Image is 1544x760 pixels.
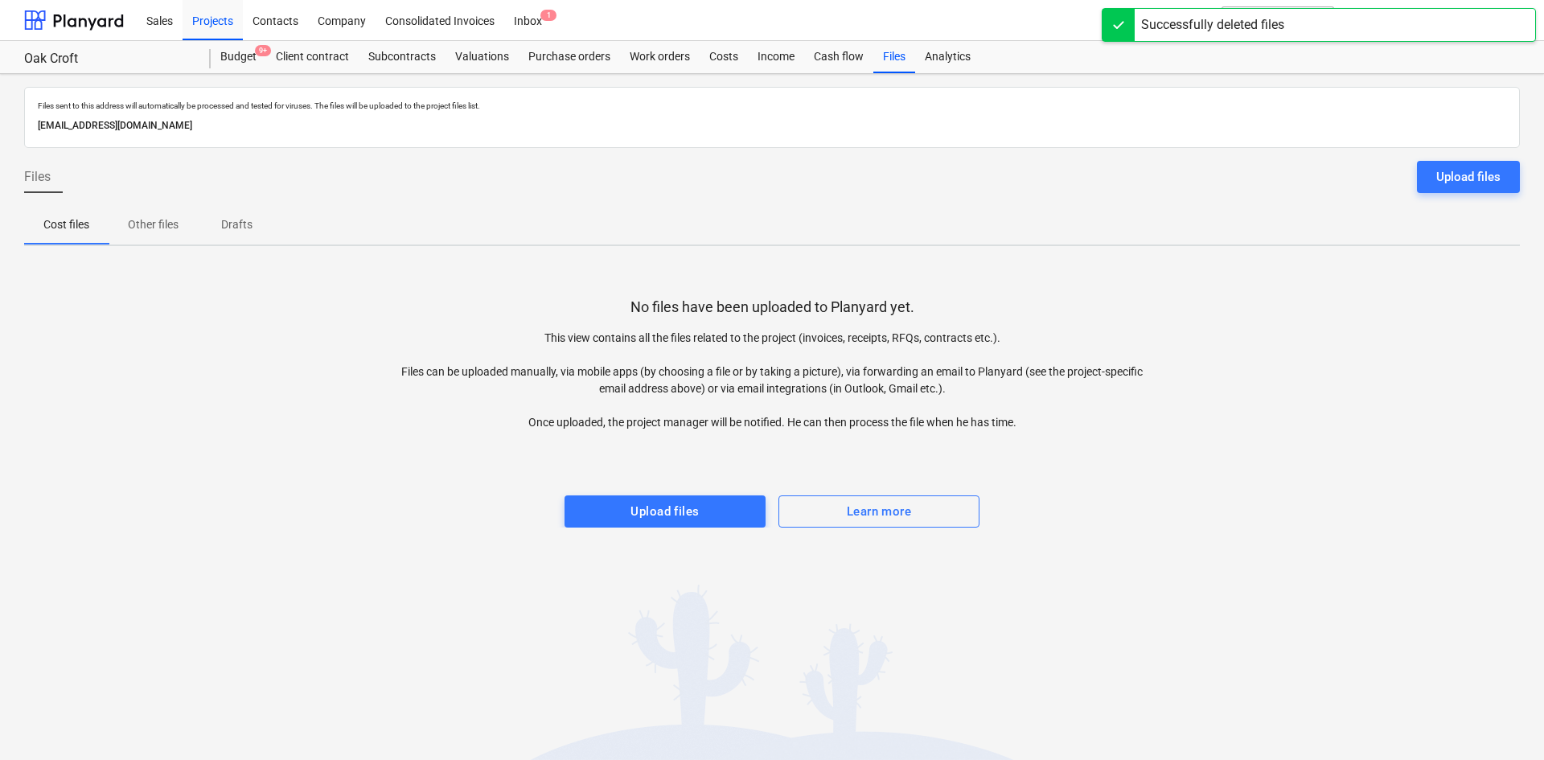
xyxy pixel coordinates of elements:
div: Upload files [630,501,699,522]
a: Cash flow [804,41,873,73]
div: Learn more [847,501,911,522]
p: Other files [128,216,179,233]
div: Upload files [1436,166,1501,187]
button: Upload files [565,495,766,528]
div: Budget [211,41,266,73]
p: Files sent to this address will automatically be processed and tested for viruses. The files will... [38,101,1506,111]
a: Valuations [446,41,519,73]
span: 9+ [255,45,271,56]
span: 1 [540,10,556,21]
span: Files [24,167,51,187]
a: Purchase orders [519,41,620,73]
p: Drafts [217,216,256,233]
p: Cost files [43,216,89,233]
a: Budget9+ [211,41,266,73]
p: No files have been uploaded to Planyard yet. [630,298,914,317]
p: [EMAIL_ADDRESS][DOMAIN_NAME] [38,117,1506,134]
button: Upload files [1417,161,1520,193]
a: Files [873,41,915,73]
div: Oak Croft [24,51,191,68]
a: Analytics [915,41,980,73]
a: Work orders [620,41,700,73]
p: This view contains all the files related to the project (invoices, receipts, RFQs, contracts etc.... [398,330,1146,431]
div: Successfully deleted files [1141,15,1284,35]
button: Learn more [778,495,979,528]
a: Income [748,41,804,73]
iframe: Chat Widget [1464,683,1544,760]
a: Subcontracts [359,41,446,73]
a: Client contract [266,41,359,73]
a: Costs [700,41,748,73]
